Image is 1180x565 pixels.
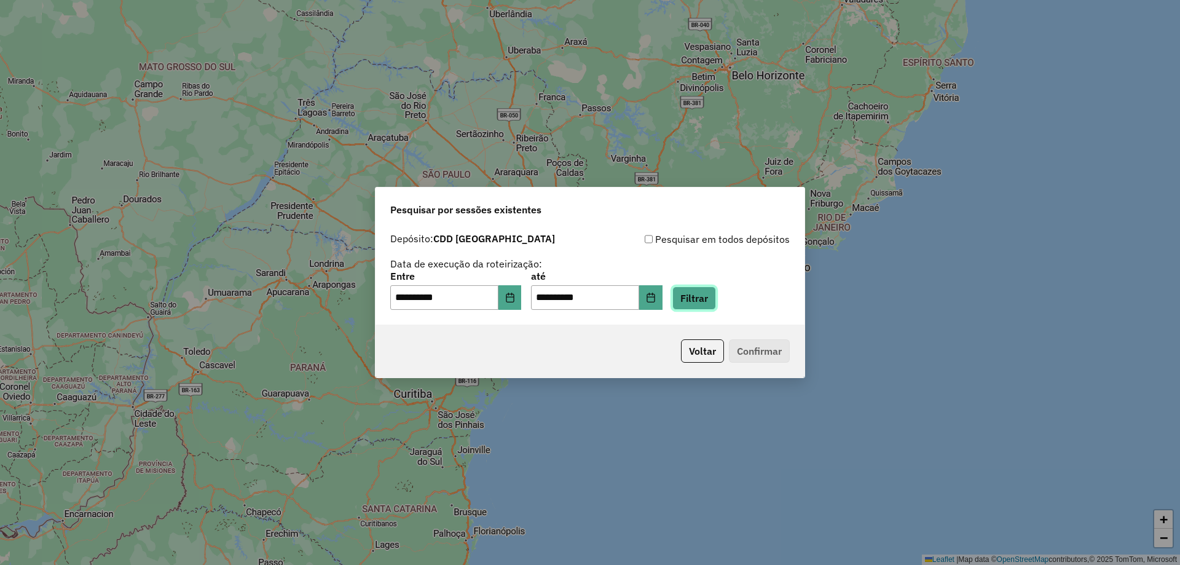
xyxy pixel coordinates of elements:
[390,256,542,271] label: Data de execução da roteirização:
[433,232,555,245] strong: CDD [GEOGRAPHIC_DATA]
[390,231,555,246] label: Depósito:
[531,269,662,283] label: até
[681,339,724,363] button: Voltar
[390,202,541,217] span: Pesquisar por sessões existentes
[672,286,716,310] button: Filtrar
[498,285,522,310] button: Choose Date
[639,285,663,310] button: Choose Date
[590,232,790,247] div: Pesquisar em todos depósitos
[390,269,521,283] label: Entre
